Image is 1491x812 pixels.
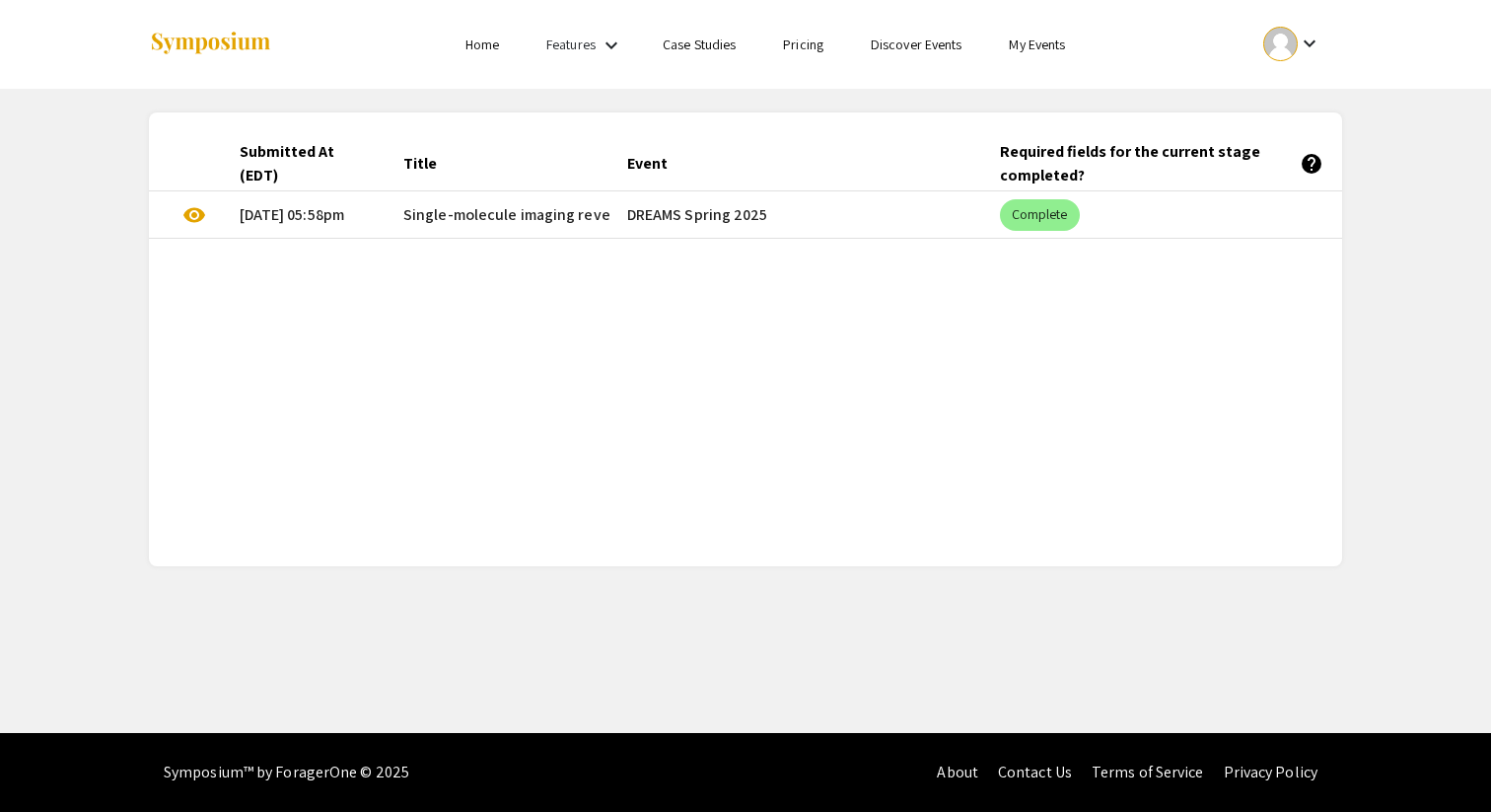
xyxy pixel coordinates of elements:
[1300,152,1323,176] mat-icon: help
[611,191,984,239] mat-cell: DREAMS Spring 2025
[663,36,736,53] a: Case Studies
[403,203,1147,227] span: Single-molecule imaging reveals molecular basis for the processivity of transcription elongation ...
[600,34,623,57] mat-icon: Expand Features list
[998,762,1072,782] a: Contact Us
[182,203,206,227] span: visibility
[546,36,596,53] a: Features
[15,723,84,797] iframe: Chat
[1009,36,1065,53] a: My Events
[240,140,372,187] div: Submitted At (EDT)
[1000,199,1080,231] mat-chip: Complete
[149,31,272,57] img: Symposium by ForagerOne
[627,152,685,176] div: Event
[240,140,354,187] div: Submitted At (EDT)
[783,36,823,53] a: Pricing
[937,762,978,782] a: About
[465,36,499,53] a: Home
[1224,762,1317,782] a: Privacy Policy
[164,733,409,812] div: Symposium™ by ForagerOne © 2025
[627,152,668,176] div: Event
[224,191,388,239] mat-cell: [DATE] 05:58pm
[871,36,962,53] a: Discover Events
[1092,762,1204,782] a: Terms of Service
[403,152,455,176] div: Title
[1242,22,1342,66] button: Expand account dropdown
[1298,32,1321,55] mat-icon: Expand account dropdown
[1000,140,1341,187] div: Required fields for the current stage completed?help
[403,152,437,176] div: Title
[1000,140,1323,187] div: Required fields for the current stage completed?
